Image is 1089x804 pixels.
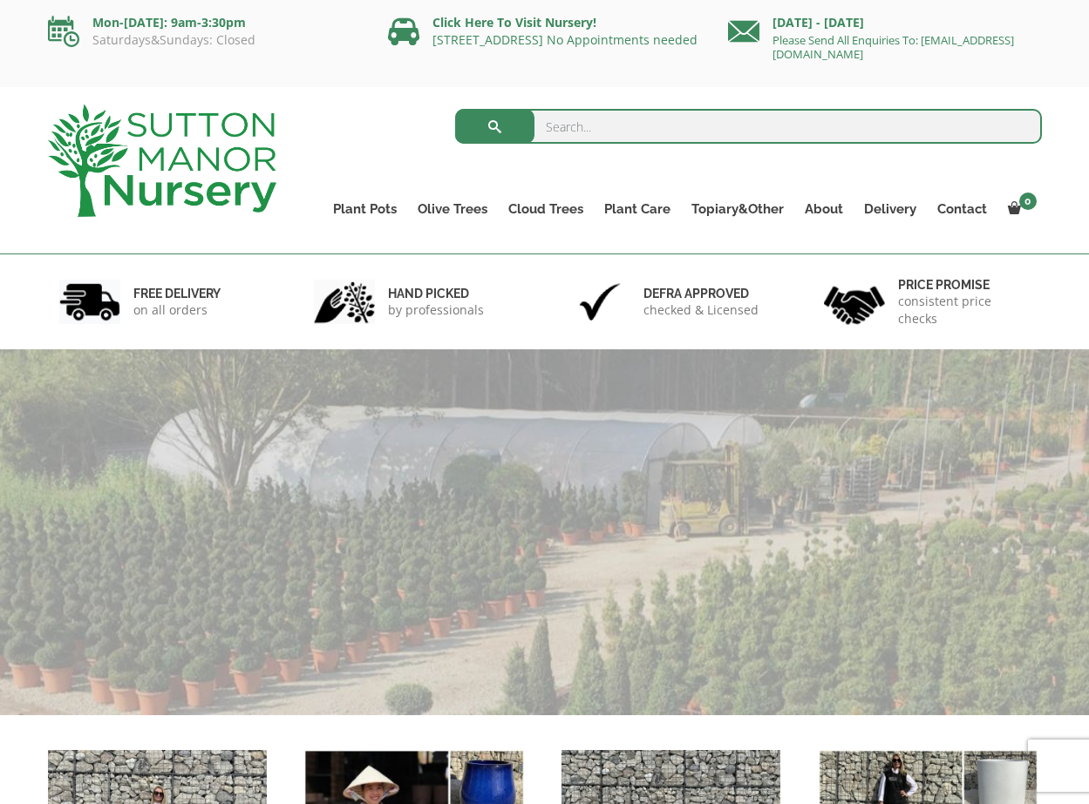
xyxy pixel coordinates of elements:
[569,280,630,324] img: 3.jpg
[48,12,362,33] p: Mon-[DATE]: 9am-3:30pm
[927,197,997,221] a: Contact
[59,280,120,324] img: 1.jpg
[643,301,759,319] p: checked & Licensed
[728,12,1042,33] p: [DATE] - [DATE]
[824,275,885,328] img: 4.jpg
[773,32,1014,62] a: Please Send All Enquiries To: [EMAIL_ADDRESS][DOMAIN_NAME]
[455,109,1042,144] input: Search...
[407,197,498,221] a: Olive Trees
[594,197,681,221] a: Plant Care
[898,277,1031,293] h6: Price promise
[133,301,221,319] p: on all orders
[133,286,221,301] h6: FREE DELIVERY
[314,280,375,324] img: 2.jpg
[854,197,927,221] a: Delivery
[48,105,276,217] img: logo
[681,197,794,221] a: Topiary&Other
[432,31,698,48] a: [STREET_ADDRESS] No Appointments needed
[48,33,362,47] p: Saturdays&Sundays: Closed
[388,301,484,319] p: by professionals
[643,286,759,301] h6: Defra approved
[323,197,407,221] a: Plant Pots
[1019,193,1037,210] span: 0
[498,197,594,221] a: Cloud Trees
[898,293,1031,328] p: consistent price checks
[794,197,854,221] a: About
[432,14,596,30] a: Click Here To Visit Nursery!
[388,286,484,301] h6: hand picked
[997,197,1042,221] a: 0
